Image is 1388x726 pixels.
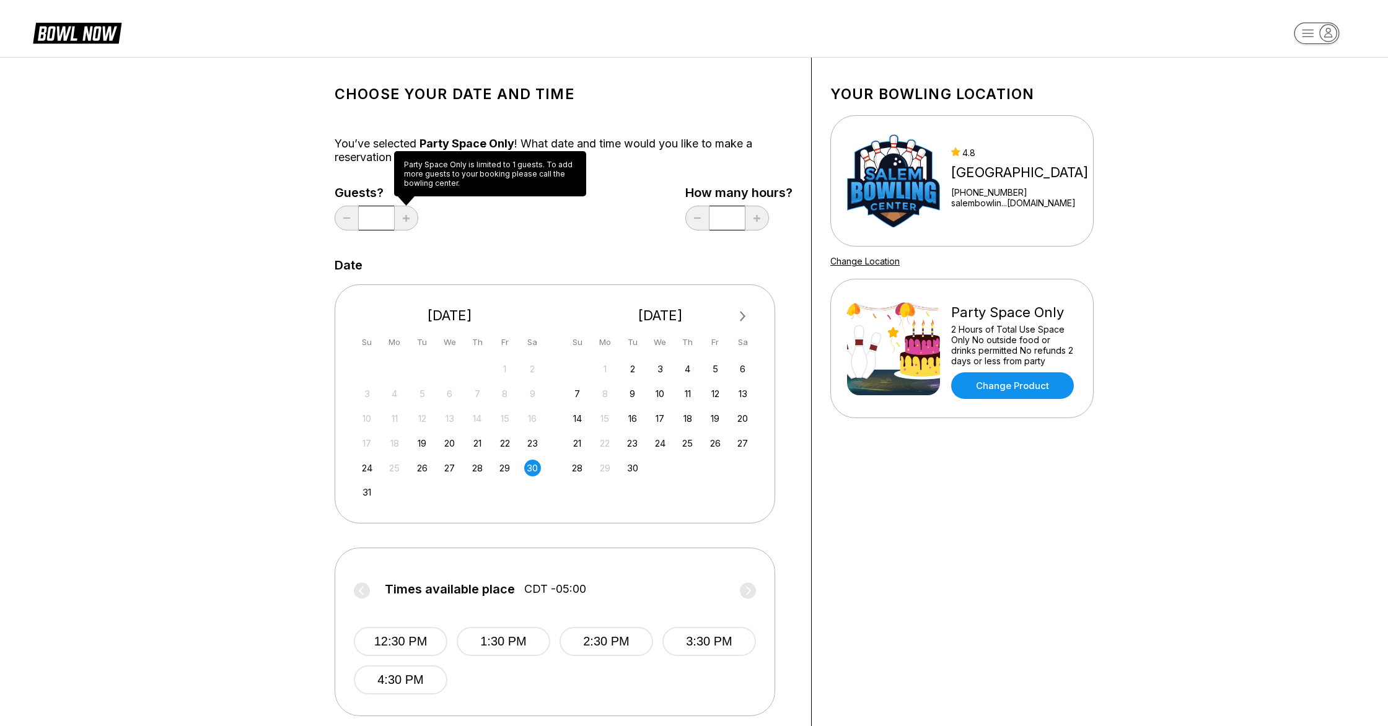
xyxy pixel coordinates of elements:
[652,435,669,452] div: Choose Wednesday, September 24th, 2025
[734,410,751,427] div: Choose Saturday, September 20th, 2025
[469,460,486,476] div: Choose Thursday, August 28th, 2025
[524,361,541,377] div: Not available Saturday, August 2nd, 2025
[457,627,550,656] button: 1:30 PM
[524,582,586,596] span: CDT -05:00
[569,385,586,402] div: Choose Sunday, September 7th, 2025
[469,435,486,452] div: Choose Thursday, August 21st, 2025
[679,334,696,351] div: Th
[359,334,376,351] div: Su
[652,410,669,427] div: Choose Wednesday, September 17th, 2025
[469,334,486,351] div: Th
[354,307,546,324] div: [DATE]
[951,372,1074,399] a: Change Product
[847,134,940,227] img: Salem Bowling Center
[335,258,362,272] label: Date
[597,435,613,452] div: Not available Monday, September 22nd, 2025
[679,435,696,452] div: Choose Thursday, September 25th, 2025
[624,460,641,476] div: Choose Tuesday, September 30th, 2025
[386,385,403,402] div: Not available Monday, August 4th, 2025
[624,334,641,351] div: Tu
[359,410,376,427] div: Not available Sunday, August 10th, 2025
[564,307,757,324] div: [DATE]
[359,460,376,476] div: Choose Sunday, August 24th, 2025
[357,359,543,501] div: month 2025-08
[679,410,696,427] div: Choose Thursday, September 18th, 2025
[597,460,613,476] div: Not available Monday, September 29th, 2025
[335,137,793,164] div: You’ve selected ! What date and time would you like to make a reservation for?
[569,334,586,351] div: Su
[679,361,696,377] div: Choose Thursday, September 4th, 2025
[335,85,793,103] h1: Choose your Date and time
[734,334,751,351] div: Sa
[951,147,1088,158] div: 4.8
[414,435,431,452] div: Choose Tuesday, August 19th, 2025
[734,385,751,402] div: Choose Saturday, September 13th, 2025
[707,361,724,377] div: Choose Friday, September 5th, 2025
[386,460,403,476] div: Not available Monday, August 25th, 2025
[830,85,1094,103] h1: Your bowling location
[951,198,1088,208] a: salembowlin...[DOMAIN_NAME]
[707,410,724,427] div: Choose Friday, September 19th, 2025
[524,334,541,351] div: Sa
[354,627,447,656] button: 12:30 PM
[568,359,753,476] div: month 2025-09
[441,435,458,452] div: Choose Wednesday, August 20th, 2025
[734,361,751,377] div: Choose Saturday, September 6th, 2025
[386,334,403,351] div: Mo
[524,385,541,402] div: Not available Saturday, August 9th, 2025
[386,410,403,427] div: Not available Monday, August 11th, 2025
[414,460,431,476] div: Choose Tuesday, August 26th, 2025
[734,435,751,452] div: Choose Saturday, September 27th, 2025
[394,151,586,196] div: Party Space Only is limited to 1 guests. To add more guests to your booking please call the bowli...
[847,302,940,395] img: Party Space Only
[662,627,756,656] button: 3:30 PM
[597,410,613,427] div: Not available Monday, September 15th, 2025
[414,410,431,427] div: Not available Tuesday, August 12th, 2025
[359,385,376,402] div: Not available Sunday, August 3rd, 2025
[624,361,641,377] div: Choose Tuesday, September 2nd, 2025
[951,164,1088,181] div: [GEOGRAPHIC_DATA]
[597,385,613,402] div: Not available Monday, September 8th, 2025
[951,324,1077,366] div: 2 Hours of Total Use Space Only No outside food or drinks permitted No refunds 2 days or less fro...
[441,385,458,402] div: Not available Wednesday, August 6th, 2025
[469,410,486,427] div: Not available Thursday, August 14th, 2025
[524,435,541,452] div: Choose Saturday, August 23rd, 2025
[359,484,376,501] div: Choose Sunday, August 31st, 2025
[335,186,418,199] label: Guests?
[524,460,541,476] div: Choose Saturday, August 30th, 2025
[569,435,586,452] div: Choose Sunday, September 21st, 2025
[624,435,641,452] div: Choose Tuesday, September 23rd, 2025
[830,256,900,266] a: Change Location
[414,385,431,402] div: Not available Tuesday, August 5th, 2025
[597,361,613,377] div: Not available Monday, September 1st, 2025
[707,334,724,351] div: Fr
[679,385,696,402] div: Choose Thursday, September 11th, 2025
[569,410,586,427] div: Choose Sunday, September 14th, 2025
[441,334,458,351] div: We
[733,307,753,326] button: Next Month
[951,304,1077,321] div: Party Space Only
[524,410,541,427] div: Not available Saturday, August 16th, 2025
[496,460,513,476] div: Choose Friday, August 29th, 2025
[569,460,586,476] div: Choose Sunday, September 28th, 2025
[354,665,447,694] button: 4:30 PM
[386,435,403,452] div: Not available Monday, August 18th, 2025
[707,435,724,452] div: Choose Friday, September 26th, 2025
[951,187,1088,198] div: [PHONE_NUMBER]
[496,334,513,351] div: Fr
[359,435,376,452] div: Not available Sunday, August 17th, 2025
[652,361,669,377] div: Choose Wednesday, September 3rd, 2025
[441,410,458,427] div: Not available Wednesday, August 13th, 2025
[496,361,513,377] div: Not available Friday, August 1st, 2025
[496,410,513,427] div: Not available Friday, August 15th, 2025
[685,186,793,199] label: How many hours?
[496,385,513,402] div: Not available Friday, August 8th, 2025
[624,410,641,427] div: Choose Tuesday, September 16th, 2025
[385,582,515,596] span: Times available place
[652,334,669,351] div: We
[707,385,724,402] div: Choose Friday, September 12th, 2025
[597,334,613,351] div: Mo
[496,435,513,452] div: Choose Friday, August 22nd, 2025
[414,334,431,351] div: Tu
[652,385,669,402] div: Choose Wednesday, September 10th, 2025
